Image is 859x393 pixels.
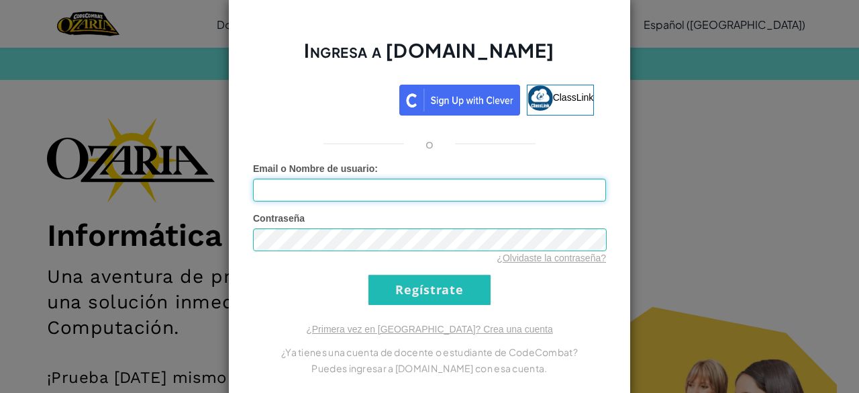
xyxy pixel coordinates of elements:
[253,38,606,77] h2: Ingresa a [DOMAIN_NAME]
[253,163,374,174] span: Email o Nombre de usuario
[253,162,378,175] label: :
[253,360,606,376] p: Puedes ingresar a [DOMAIN_NAME] con esa cuenta.
[258,83,399,113] iframe: Botón de Acceder con Google
[553,91,594,102] span: ClassLink
[399,85,520,116] img: clever_sso_button@2x.png
[497,253,606,263] a: ¿Olvidaste la contraseña?
[253,213,305,224] span: Contraseña
[425,136,434,152] p: o
[368,275,491,305] input: Regístrate
[253,344,606,360] p: ¿Ya tienes una cuenta de docente o estudiante de CodeCombat?
[306,324,553,335] a: ¿Primera vez en [GEOGRAPHIC_DATA]? Crea una cuenta
[527,85,553,111] img: classlink-logo-small.png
